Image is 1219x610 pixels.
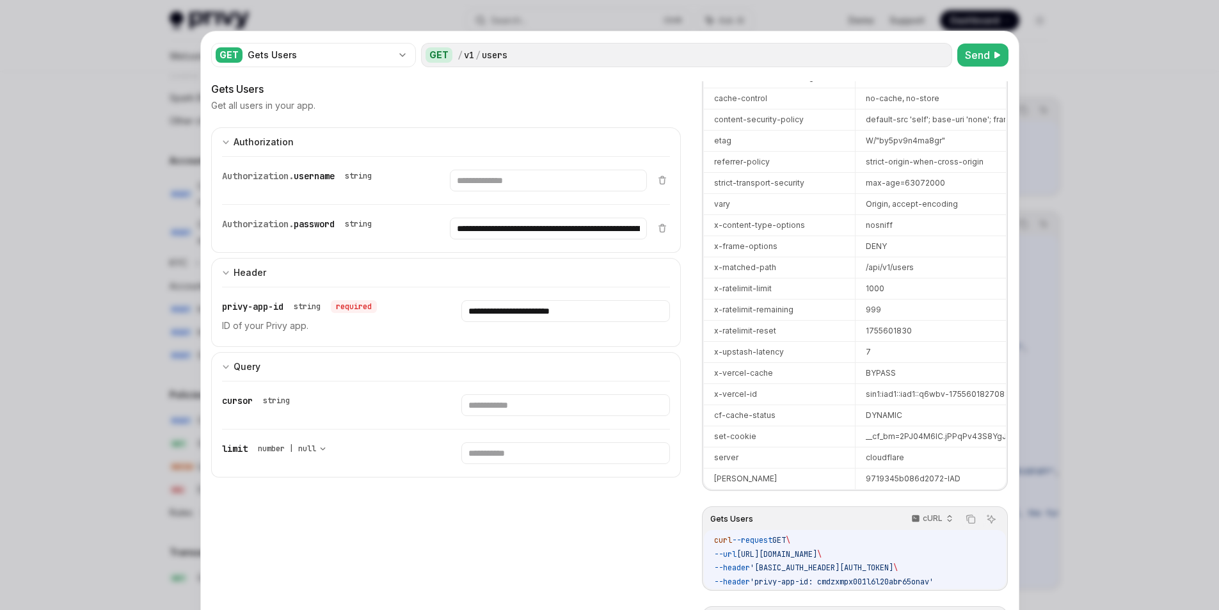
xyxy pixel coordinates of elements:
[216,47,243,63] div: GET
[732,535,772,545] span: --request
[866,241,887,252] div: DENY
[222,218,377,230] div: Authorization.password
[866,305,881,315] div: 999
[714,115,804,125] div: content-security-policy
[294,218,335,230] span: password
[866,347,871,357] div: 7
[331,300,377,313] div: required
[714,577,750,587] span: --header
[714,157,770,167] div: referrer-policy
[294,170,335,182] span: username
[957,44,1008,67] button: Send
[222,218,294,230] span: Authorization.
[866,178,945,188] div: max-age=63072000
[222,318,431,333] p: ID of your Privy app.
[714,220,805,230] div: x-content-type-options
[464,49,474,61] div: v1
[714,563,750,573] span: --header
[983,511,1000,527] button: Ask AI
[222,301,283,312] span: privy-app-id
[294,301,321,312] div: string
[866,136,945,146] div: W/"by5pv9n4ma8gr"
[714,136,731,146] div: etag
[962,511,979,527] button: Copy the contents from the code block
[475,49,481,61] div: /
[714,410,776,421] div: cf-cache-status
[211,99,315,112] p: Get all users in your app.
[222,442,331,455] div: limit
[866,326,912,336] div: 1755601830
[714,199,730,209] div: vary
[426,47,452,63] div: GET
[772,535,786,545] span: GET
[714,474,777,484] div: [PERSON_NAME]
[714,431,756,442] div: set-cookie
[866,199,958,209] div: Origin, accept-encoding
[222,394,295,407] div: cursor
[923,513,943,524] p: cURL
[222,300,377,313] div: privy-app-id
[714,178,804,188] div: strict-transport-security
[714,389,757,399] div: x-vercel-id
[737,549,817,559] span: [URL][DOMAIN_NAME]
[750,577,934,587] span: 'privy-app-id: cmdzxmpx001l6l20abr65onav'
[714,262,776,273] div: x-matched-path
[234,265,266,280] div: Header
[234,134,294,150] div: Authorization
[866,389,1070,399] div: sin1:iad1::iad1::q6wbv-1755601827088-04321520d9a2
[482,49,507,61] div: users
[211,42,416,68] button: GETGets Users
[714,93,767,104] div: cache-control
[714,453,738,463] div: server
[458,49,463,61] div: /
[866,368,896,378] div: BYPASS
[750,563,893,573] span: '[BASIC_AUTH_HEADER][AUTH_TOKEN]
[211,258,681,287] button: expand input section
[866,157,984,167] div: strict-origin-when-cross-origin
[710,514,753,524] span: Gets Users
[866,474,960,484] div: 9719345b086d2072-IAD
[866,453,904,463] div: cloudflare
[904,508,959,530] button: cURL
[866,220,893,230] div: nosniff
[817,549,822,559] span: \
[714,305,793,315] div: x-ratelimit-remaining
[866,93,939,104] div: no-cache, no-store
[965,47,990,63] span: Send
[263,396,290,406] div: string
[714,549,737,559] span: --url
[714,535,732,545] span: curl
[234,359,260,374] div: Query
[222,170,377,182] div: Authorization.username
[211,352,681,381] button: expand input section
[866,262,914,273] div: /api/v1/users
[714,326,776,336] div: x-ratelimit-reset
[786,535,790,545] span: \
[345,171,372,181] div: string
[211,81,681,97] div: Gets Users
[222,170,294,182] span: Authorization.
[893,563,898,573] span: \
[714,368,773,378] div: x-vercel-cache
[714,241,777,252] div: x-frame-options
[345,219,372,229] div: string
[222,443,248,454] span: limit
[248,49,392,61] div: Gets Users
[866,410,902,421] div: DYNAMIC
[714,284,772,294] div: x-ratelimit-limit
[866,284,884,294] div: 1000
[211,127,681,156] button: expand input section
[222,395,253,406] span: cursor
[714,347,784,357] div: x-upstash-latency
